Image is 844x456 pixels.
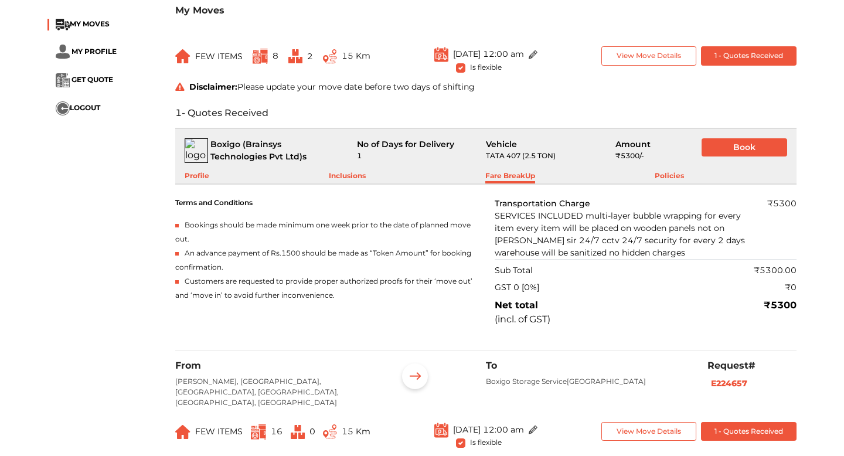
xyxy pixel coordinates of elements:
img: ... [529,426,537,434]
div: Policies [655,171,684,183]
img: ... [434,422,448,438]
img: ... [56,73,70,87]
span: GET QUOTE [72,75,113,84]
span: ₹ 0 [751,281,797,294]
div: Boxigo (Brainsys Technologies Pvt Ltd) s [210,138,339,163]
strong: Disclaimer: [189,81,237,92]
span: MY PROFILE [72,47,117,56]
span: 0 [309,426,315,437]
button: View Move Details [601,422,697,441]
div: Please update your move date before two days of shifting [166,81,805,93]
span: 15 Km [342,50,370,61]
button: View Move Details [601,46,697,66]
span: [DATE] 12:00 am [453,49,524,59]
div: Amount [615,138,684,151]
img: ... [291,425,305,439]
a: ...MY MOVES [56,19,110,28]
img: ... [529,50,537,59]
b: Net total [495,300,538,311]
div: Inclusions [329,171,366,183]
img: ... [175,425,190,439]
img: ... [434,46,448,62]
div: 1 [357,151,468,161]
img: ... [323,49,337,64]
div: No of Days for Delivery [357,138,468,151]
div: Profile [185,171,209,183]
h6: From [175,360,379,371]
p: [PERSON_NAME], [GEOGRAPHIC_DATA], [GEOGRAPHIC_DATA], [GEOGRAPHIC_DATA], [GEOGRAPHIC_DATA], [GEOGR... [175,376,379,408]
img: logo [185,138,208,163]
span: ₹ 5300 [751,198,797,259]
p: Boxigo Storage Service[GEOGRAPHIC_DATA] [486,376,690,387]
div: Sub Total [495,264,533,277]
img: ... [56,101,70,115]
span: 15 Km [342,426,370,437]
div: Transportation Charge [495,198,751,210]
a: ... MY PROFILE [56,47,117,56]
span: LOGOUT [70,103,100,112]
img: ... [56,45,70,59]
a: ... GET QUOTE [56,75,113,84]
button: 1 - Quotes Received [701,46,797,66]
span: 16 [271,426,283,437]
img: ... [56,19,70,30]
img: ... [288,49,302,63]
div: Vehicle [486,138,597,151]
img: ... [323,424,337,439]
div: Terms and Conditions [175,198,477,208]
div: TATA 407 (2.5 TON) [486,151,597,161]
b: E224657 [711,378,747,389]
span: FEW ITEMS [195,51,243,62]
div: SERVICES INCLUDED multi-layer bubble wrapping for every item every item will be placed on wooden ... [495,210,751,259]
div: Fare BreakUp [485,171,535,183]
b: ₹ 5300 [764,300,797,311]
span: Is flexible [470,61,502,72]
div: ₹ 5300 /- [615,151,684,161]
h6: 1 - Quotes Received [175,107,797,118]
h6: To [486,360,690,371]
span: 2 [307,51,313,62]
img: ... [253,49,268,64]
span: Customers are requested to provide proper authorized proofs for their ‘move out’ and ‘move in’ to... [175,277,472,300]
span: 8 [273,50,278,61]
button: 1 - Quotes Received [701,422,797,441]
span: [DATE] 12:00 am [453,424,524,434]
span: An advance payment of Rs.1500 should be made as “Token Amount” for booking confirmation. [175,249,471,271]
span: ₹ 5300.00 [751,264,797,277]
button: ...LOGOUT [56,101,100,115]
div: (incl. of GST) [495,312,550,326]
div: GST 0 [0%] [495,281,539,294]
h3: My Moves [175,5,797,16]
span: MY MOVES [70,19,110,28]
button: Book [702,138,787,156]
img: ... [175,49,190,63]
span: FEW ITEMS [195,426,243,437]
img: ... [397,360,433,396]
img: ... [251,424,266,440]
button: E224657 [707,377,751,390]
span: Bookings should be made minimum one week prior to the date of planned move out. [175,220,471,243]
span: Is flexible [470,436,502,447]
h6: Request# [707,360,797,371]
